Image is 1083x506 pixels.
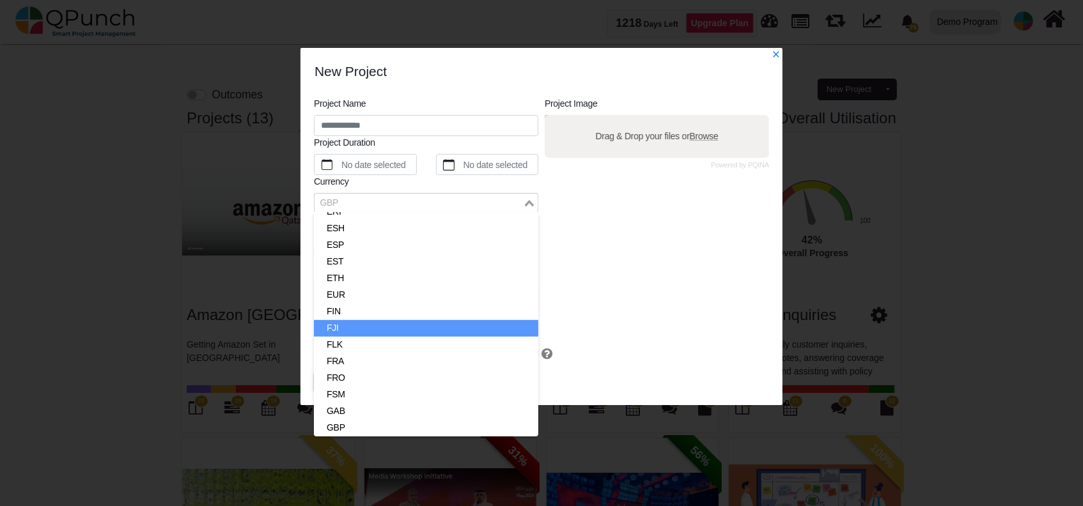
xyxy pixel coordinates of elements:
[314,337,538,353] li: FLK
[314,237,538,254] li: ESP
[314,353,538,370] li: FRA
[772,49,781,59] a: x
[314,97,366,111] label: Project Name
[443,159,455,171] svg: calendar
[314,303,538,320] li: FIN
[314,287,538,303] li: EUR
[314,403,538,420] li: GAB
[591,125,722,148] label: Drag & Drop your files or
[314,193,538,213] div: Search for option
[541,350,552,360] a: Help
[314,136,375,149] label: Project Duration
[314,254,538,270] li: EST
[314,436,538,453] li: GEO
[437,155,462,174] button: calendar
[314,270,538,287] li: ETH
[545,97,598,111] label: Project Image
[772,50,781,59] svg: x
[314,370,538,387] li: FRO
[711,162,769,168] a: Powered by PQINA
[339,155,416,175] label: No date selected
[690,131,719,141] span: Browse
[316,196,522,210] input: Search for option
[315,155,339,174] button: calendar
[314,175,349,188] label: Currency
[314,420,538,436] li: GBP
[461,155,538,175] label: No date selected
[322,159,333,171] svg: calendar
[314,387,538,403] li: FSM
[314,220,538,237] li: ESH
[314,320,538,337] li: FJI
[315,63,692,79] h4: New Project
